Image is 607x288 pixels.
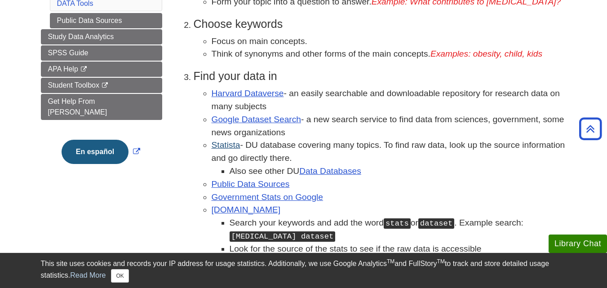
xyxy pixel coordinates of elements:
[41,94,162,120] a: Get Help From [PERSON_NAME]
[41,45,162,61] a: SPSS Guide
[111,269,128,283] button: Close
[212,113,567,139] li: - a new search service to find data from sciences, government, some news organizations
[50,13,162,28] a: Public Data Sources
[299,166,361,176] a: Data Databases
[41,78,162,93] a: Student Toolbox
[212,89,284,98] a: Harvard Dataverse
[212,48,567,61] li: Think of synonyms and other forms of the main concepts.
[387,258,394,265] sup: TM
[41,29,162,44] a: Study Data Analytics
[41,258,567,283] div: This site uses cookies and records your IP address for usage statistics. Additionally, we use Goo...
[212,192,323,202] a: Government Stats on Google
[48,81,99,89] span: Student Toolbox
[418,218,455,229] kbd: dataset
[430,49,542,58] em: Examples: obesity, child, kids
[70,271,106,279] a: Read More
[80,66,88,72] i: This link opens in a new window
[212,87,567,113] li: - an easily searchable and downloadable repository for research data on many subjects
[384,218,411,229] kbd: stats
[212,35,567,48] li: Focus on main concepts.
[212,139,567,177] li: - DU database covering many topics. To find raw data, look up the source information and go direc...
[48,33,114,40] span: Study Data Analytics
[62,140,128,164] button: En español
[230,217,567,243] li: Search your keywords and add the word or . Example search:
[576,123,605,135] a: Back to Top
[230,165,567,178] li: Also see other DU
[212,115,301,124] a: Google Dataset Search
[59,148,142,155] a: Link opens in new window
[230,231,336,242] kbd: [MEDICAL_DATA] dataset
[101,83,109,89] i: This link opens in a new window
[549,235,607,253] button: Library Chat
[194,18,567,31] h3: Choose keywords
[41,62,162,77] a: APA Help
[212,140,240,150] a: Statista
[212,205,281,214] a: [DOMAIN_NAME]
[194,70,567,83] h3: Find your data in
[212,179,290,189] a: Public Data Sources
[437,258,445,265] sup: TM
[230,243,567,256] li: Look for the source of the stats to see if the raw data is accessible
[48,65,78,73] span: APA Help
[48,97,107,116] span: Get Help From [PERSON_NAME]
[48,49,89,57] span: SPSS Guide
